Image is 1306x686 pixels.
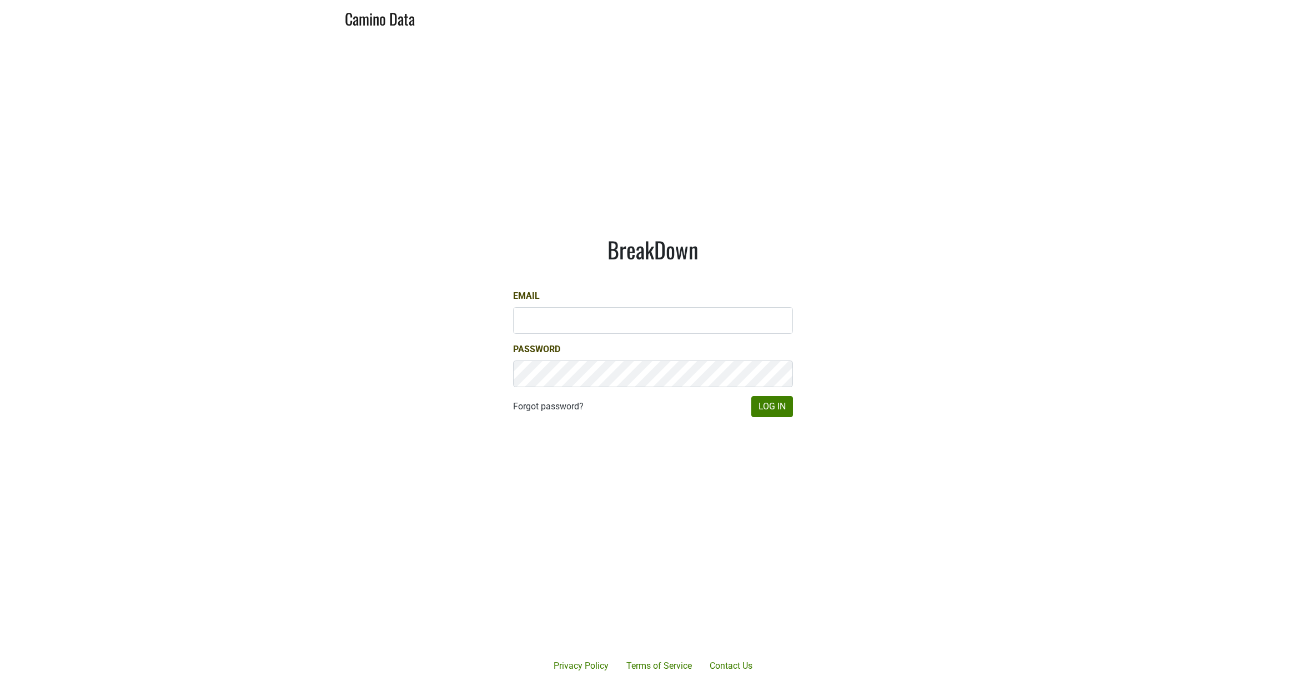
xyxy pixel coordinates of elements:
label: Email [513,289,540,303]
a: Camino Data [345,4,415,31]
a: Contact Us [701,655,761,677]
h1: BreakDown [513,236,793,263]
a: Privacy Policy [545,655,617,677]
a: Terms of Service [617,655,701,677]
label: Password [513,343,560,356]
button: Log In [751,396,793,417]
a: Forgot password? [513,400,584,413]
